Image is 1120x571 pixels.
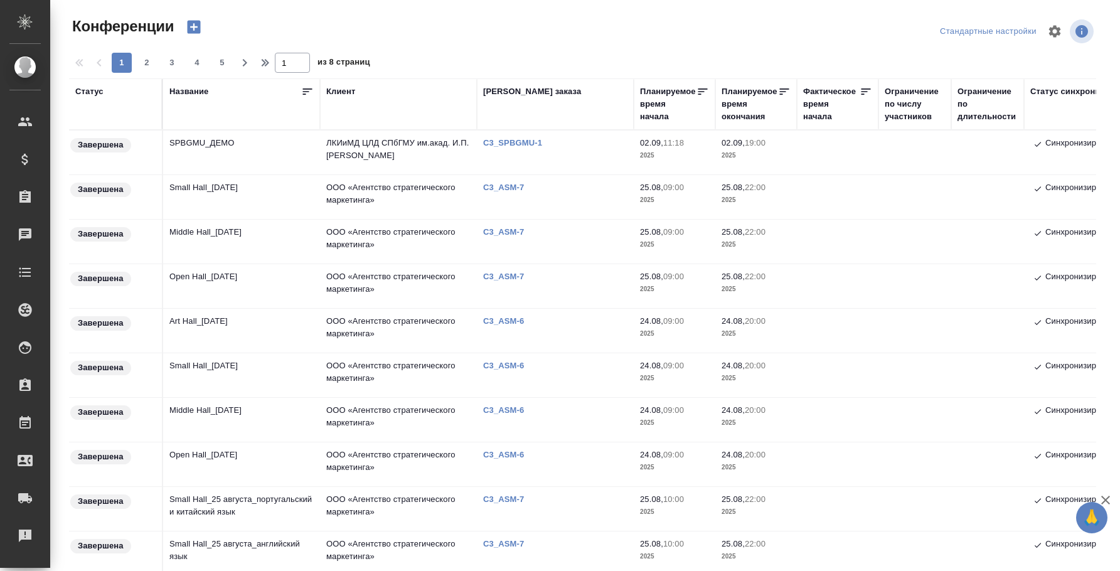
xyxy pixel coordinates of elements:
span: Посмотреть информацию [1070,19,1096,43]
p: 19:00 [745,138,765,147]
p: 24.08, [640,316,663,326]
td: ООО «Агентство стратегического маркетинга» [320,487,477,531]
p: C3_ASM-7 [483,494,533,504]
div: [PERSON_NAME] заказа [483,85,581,98]
p: 22:00 [745,227,765,237]
div: Фактическое время начала [803,85,860,123]
div: Клиент [326,85,355,98]
p: Синхронизировано [1045,538,1119,553]
p: 2025 [722,506,791,518]
p: Синхронизировано [1045,404,1119,419]
div: split button [937,22,1040,41]
p: 02.09, [722,138,745,147]
p: C3_ASM-7 [483,539,533,548]
a: C3_ASM-6 [483,405,533,415]
p: 09:00 [663,272,684,281]
p: Синхронизировано [1045,137,1119,152]
p: 2025 [722,283,791,296]
a: C3_ASM-6 [483,361,533,370]
p: 2025 [640,372,709,385]
p: 09:00 [663,450,684,459]
p: 2025 [722,149,791,162]
span: 🙏 [1081,504,1102,531]
td: ООО «Агентство стратегического маркетинга» [320,442,477,486]
p: 25.08, [640,227,663,237]
p: 2025 [722,328,791,340]
div: Название [169,85,208,98]
p: 2025 [640,417,709,429]
p: 24.08, [722,316,745,326]
p: 2025 [640,506,709,518]
td: ООО «Агентство стратегического маркетинга» [320,220,477,264]
p: 2025 [640,238,709,251]
td: ООО «Агентство стратегического маркетинга» [320,353,477,397]
p: 25.08, [722,494,745,504]
p: 2025 [640,149,709,162]
p: 25.08, [722,539,745,548]
td: ООО «Агентство стратегического маркетинга» [320,175,477,219]
p: 2025 [640,461,709,474]
p: 09:00 [663,361,684,370]
div: Статус [75,85,104,98]
p: 10:00 [663,539,684,548]
p: C3_ASM-7 [483,272,533,281]
td: SPBGMU_ДЕМО [163,131,320,174]
div: Ограничение по длительности [957,85,1018,123]
a: C3_ASM-6 [483,316,533,326]
p: Завершена [78,139,124,151]
p: C3_ASM-7 [483,183,533,192]
span: 3 [162,56,182,69]
span: Настроить таблицу [1040,16,1070,46]
td: ООО «Агентство стратегического маркетинга» [320,309,477,353]
td: ООО «Агентство стратегического маркетинга» [320,398,477,442]
p: 2025 [722,194,791,206]
p: 25.08, [722,272,745,281]
button: 4 [187,53,207,73]
p: 22:00 [745,494,765,504]
td: Open Hall_[DATE] [163,264,320,308]
a: C3_ASM-7 [483,227,533,237]
p: 24.08, [722,405,745,415]
p: 2025 [722,461,791,474]
span: из 8 страниц [317,55,370,73]
p: 09:00 [663,405,684,415]
p: Синхронизировано [1045,360,1119,375]
p: 2025 [640,283,709,296]
p: Синхронизировано [1045,315,1119,330]
button: 🙏 [1076,502,1107,533]
div: Ограничение по числу участников [885,85,945,123]
td: Middle Hall_[DATE] [163,398,320,442]
span: 5 [212,56,232,69]
td: Open Hall_[DATE] [163,442,320,486]
p: 20:00 [745,316,765,326]
p: C3_SPBGMU-1 [483,138,552,147]
p: 24.08, [640,405,663,415]
p: 2025 [722,417,791,429]
p: 09:00 [663,183,684,192]
button: 5 [212,53,232,73]
button: 2 [137,53,157,73]
p: 02.09, [640,138,663,147]
p: 2025 [722,372,791,385]
span: 4 [187,56,207,69]
p: 09:00 [663,316,684,326]
span: Конференции [69,16,174,36]
td: Small Hall_[DATE] [163,353,320,397]
p: 2025 [640,328,709,340]
p: 25.08, [722,183,745,192]
p: Завершена [78,451,124,463]
p: 25.08, [722,227,745,237]
p: 2025 [640,550,709,563]
p: 25.08, [640,272,663,281]
td: ЛКИиМД ЦЛД СПбГМУ им.акад. И.П.[PERSON_NAME] [320,131,477,174]
span: 2 [137,56,157,69]
p: 10:00 [663,494,684,504]
p: Синхронизировано [1045,493,1119,508]
td: Art Hall_[DATE] [163,309,320,353]
p: Синхронизировано [1045,449,1119,464]
p: 25.08, [640,183,663,192]
p: 2025 [640,194,709,206]
div: Планируемое время окончания [722,85,778,123]
p: 24.08, [722,450,745,459]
